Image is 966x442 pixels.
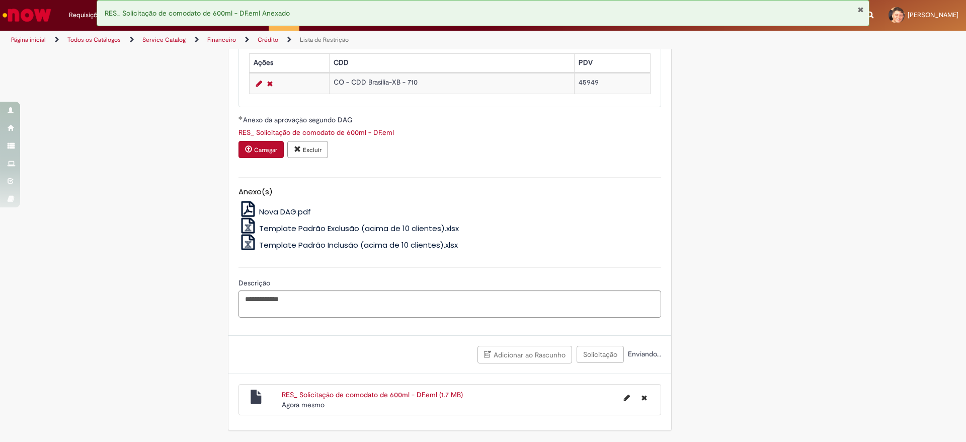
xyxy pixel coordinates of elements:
span: Enviando... [626,349,661,358]
button: Excluir RES_ Solicitação de comodato de 600ml - DF.eml [635,390,653,406]
small: Excluir [303,146,321,154]
textarea: Descrição [238,290,661,318]
span: Agora mesmo [282,400,325,409]
a: RES_ Solicitação de comodato de 600ml - DF.eml (1.7 MB) [282,390,463,399]
a: Template Padrão Inclusão (acima de 10 clientes).xlsx [238,240,458,250]
span: Template Padrão Exclusão (acima de 10 clientes).xlsx [259,223,459,234]
button: Fechar Notificação [857,6,864,14]
a: Lista de Restrição [300,36,349,44]
a: Nova DAG.pdf [238,206,311,217]
th: Ações [249,53,329,72]
small: Carregar [254,146,277,154]
span: RES_ Solicitação de comodato de 600ml - DF.eml Anexado [105,9,290,18]
span: Nova DAG.pdf [259,206,311,217]
time: 29/09/2025 14:21:43 [282,400,325,409]
a: Download de RES_ Solicitação de comodato de 600ml - DF.eml [238,128,394,137]
span: Template Padrão Inclusão (acima de 10 clientes).xlsx [259,240,458,250]
th: PDV [575,53,651,72]
a: Template Padrão Exclusão (acima de 10 clientes).xlsx [238,223,459,234]
button: Carregar anexo de Anexo da aprovação segundo DAG Required [238,141,284,158]
img: ServiceNow [1,5,53,25]
span: [PERSON_NAME] [908,11,958,19]
span: Requisições [69,10,104,20]
span: Obrigatório Preenchido [238,116,243,120]
span: Descrição [238,278,272,287]
ul: Trilhas de página [8,31,636,49]
span: Anexo da aprovação segundo DAG [243,115,354,124]
h5: Anexo(s) [238,188,661,196]
button: Editar nome de arquivo RES_ Solicitação de comodato de 600ml - DF.eml [618,390,636,406]
a: Remover linha 1 [265,78,275,90]
a: Financeiro [207,36,236,44]
a: Crédito [258,36,278,44]
td: 45949 [575,73,651,94]
a: Editar Linha 1 [254,78,265,90]
th: CDD [329,53,574,72]
a: Service Catalog [142,36,186,44]
a: Todos os Catálogos [67,36,121,44]
button: Excluir anexo RES_ Solicitação de comodato de 600ml - DF.eml [287,141,328,158]
td: CO - CDD Brasilia-XB - 710 [329,73,574,94]
a: Página inicial [11,36,46,44]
